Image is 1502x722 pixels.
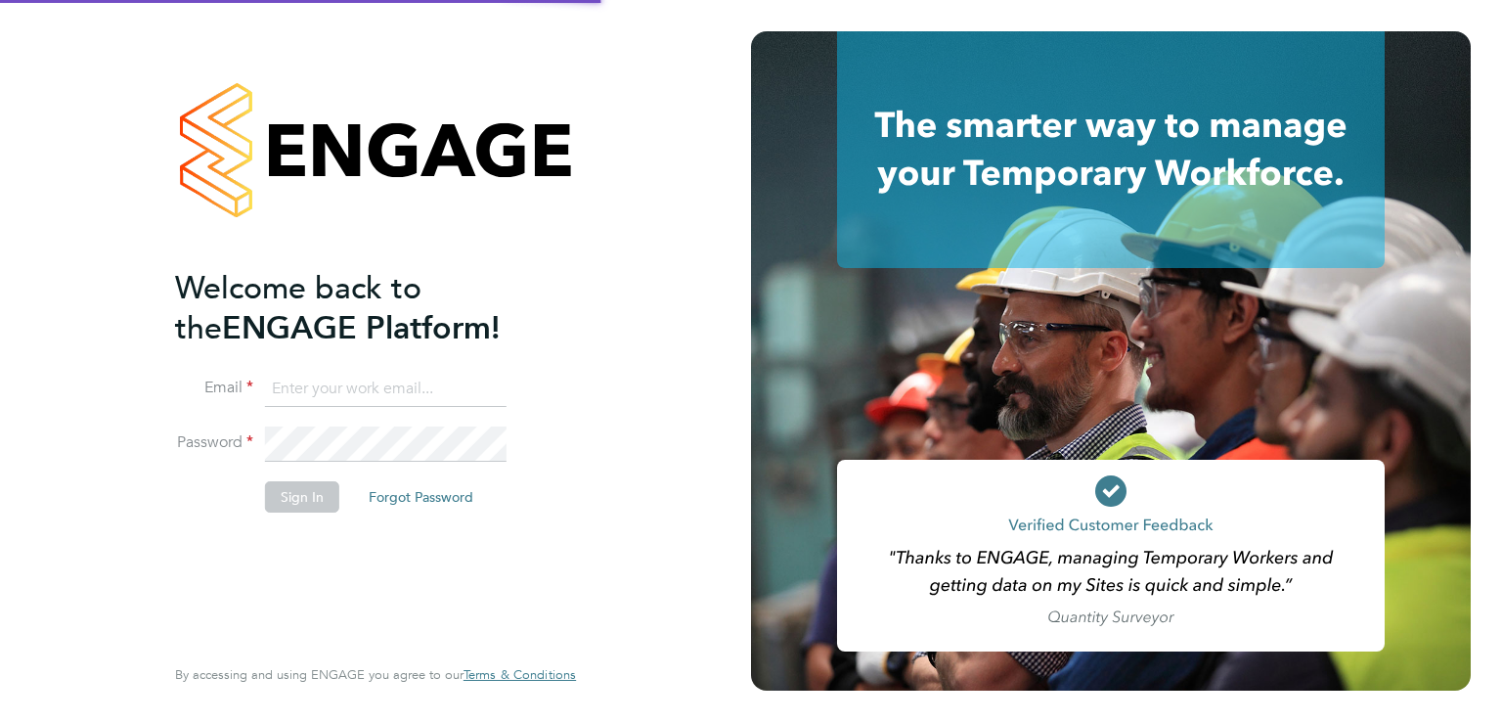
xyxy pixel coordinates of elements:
span: Welcome back to the [175,269,421,347]
input: Enter your work email... [265,372,507,407]
a: Terms & Conditions [464,667,576,683]
h2: ENGAGE Platform! [175,268,556,348]
label: Email [175,378,253,398]
button: Forgot Password [353,481,489,513]
label: Password [175,432,253,453]
span: By accessing and using ENGAGE you agree to our [175,666,576,683]
button: Sign In [265,481,339,513]
span: Terms & Conditions [464,666,576,683]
